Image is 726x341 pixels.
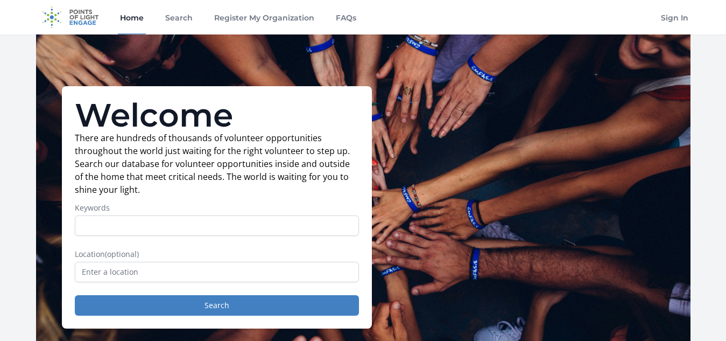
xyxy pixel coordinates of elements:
input: Enter a location [75,262,359,282]
h1: Welcome [75,99,359,131]
p: There are hundreds of thousands of volunteer opportunities throughout the world just waiting for ... [75,131,359,196]
label: Location [75,249,359,260]
span: (optional) [105,249,139,259]
label: Keywords [75,203,359,213]
button: Search [75,295,359,316]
